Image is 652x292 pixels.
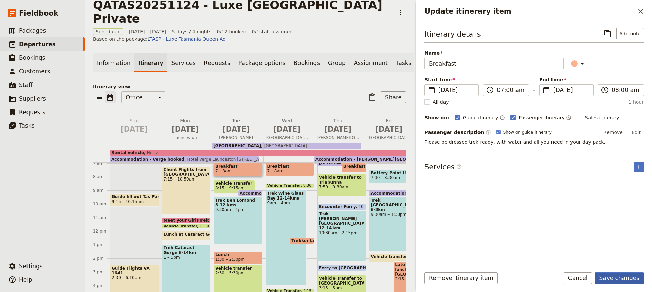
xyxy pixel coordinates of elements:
[585,114,619,121] span: Sales itinerary
[266,163,314,176] div: Breakfast7 – 8am
[568,58,588,69] button: ​
[317,265,366,271] div: Ferry to [GEOGRAPHIC_DATA]
[324,53,350,72] a: Group
[424,50,564,56] span: Name
[612,86,639,94] input: ​
[290,53,324,72] a: Bookings
[486,130,491,135] span: ​
[343,164,368,169] span: Breakfast
[93,256,110,261] div: 2 pm
[314,135,362,140] span: [PERSON_NAME][GEOGRAPHIC_DATA]
[263,135,311,140] span: [GEOGRAPHIC_DATA]
[93,174,110,179] div: 8 am
[371,175,400,180] span: 7:30 – 8:30am
[212,143,361,149] div: [GEOGRAPHIC_DATA][GEOGRAPHIC_DATA]
[291,238,327,243] span: Trekker Lunch
[369,197,418,251] div: Trek [GEOGRAPHIC_DATA] 6-8km9:30am – 1:30pm
[519,114,564,121] span: Passenger itinerary
[267,191,305,201] span: Trek Wine Glass Bay 12-14kms
[110,156,259,162] div: Accommodation - Verge bookedHotel Verge Launceston [STREET_ADDRESS]
[212,135,260,140] span: [PERSON_NAME]
[234,53,289,72] a: Package options
[172,28,212,35] span: 5 days / 4 nights
[424,129,491,136] label: Passenger description
[105,91,116,103] button: Calendar view
[214,163,262,176] div: Breakfast7 – 8am
[497,86,525,94] input: ​
[93,269,110,275] div: 3 pm
[303,184,330,188] span: 8:30 – 8:45am
[266,190,307,285] div: Trek Wine Glass Bay 12-14kms9am – 4pm
[314,117,365,142] button: Thu [DATE][PERSON_NAME][GEOGRAPHIC_DATA]
[213,143,261,148] span: [GEOGRAPHIC_DATA]
[542,86,550,94] span: ​
[319,286,364,290] span: 3:15 – 5pm
[93,242,110,247] div: 1 pm
[319,160,369,165] span: [GEOGRAPHIC_DATA]
[369,254,411,262] div: Vehicle transfer1:40 – 2:20pm
[238,190,262,196] div: Accommodation - Verge booked
[381,91,406,103] button: Share
[110,193,159,207] div: Guide fill out Tas Parks Bus/tour voucher week before and print for vehicle9:15 – 10:15am
[371,212,416,217] span: 9:30am – 1:30pm
[19,263,43,270] span: Settings
[164,177,209,182] span: 7:15 – 10:50am
[215,124,257,134] span: [DATE]
[129,28,166,35] span: [DATE] – [DATE]
[553,86,589,94] span: [DATE]
[93,53,134,72] a: Information
[161,135,209,140] span: Launceston
[267,164,313,169] span: Breakfast
[267,169,284,173] span: 7 – 8am
[319,265,389,270] span: Ferry to [GEOGRAPHIC_DATA]
[314,156,412,162] div: Accommodation - [PERSON_NAME][GEOGRAPHIC_DATA]
[566,114,572,122] button: Time shown on passenger itinerary
[164,167,209,177] span: Client Flights from [GEOGRAPHIC_DATA]
[200,224,231,228] span: 11:30 – 11:45am
[214,180,255,193] div: Vehicle Transfer8:15 – 9:15am
[395,277,416,281] span: 2:15 – 4:45pm
[113,124,156,134] span: [DATE]
[93,215,110,220] div: 11 am
[164,124,206,134] span: [DATE]
[433,99,449,105] span: All day
[358,204,386,209] span: 10 – 10:30am
[148,36,226,42] a: LTASP - Luxe Tasmania Queen Ad
[19,68,50,75] span: Customers
[424,139,605,145] span: Please be dressed trek ready, with water and all you need in your day pack.
[164,224,200,228] span: Vehicle Transfer
[366,91,378,103] button: Paste itinerary item
[93,283,110,288] div: 4 pm
[217,28,247,35] span: 0/12 booked
[19,95,46,102] span: Suppliers
[371,191,501,195] span: Accommodation - [PERSON_NAME][GEOGRAPHIC_DATA]
[212,117,263,142] button: Tue [DATE][PERSON_NAME]
[316,117,359,134] h2: Thu
[252,28,293,35] span: 0 / 1 staff assigned
[424,29,481,39] h3: Itinerary details
[93,83,406,90] p: Itinerary view
[200,53,234,72] a: Requests
[112,199,144,204] span: 9:15 – 10:15am
[93,201,110,207] div: 10 am
[424,114,449,121] div: Show on:
[162,166,211,214] div: Client Flights from [GEOGRAPHIC_DATA]7:15 – 10:50am
[317,204,366,210] div: Encounter Ferry10 – 10:30am
[113,117,156,134] h2: Sun
[215,266,261,271] span: Vehicle transfer
[315,157,442,162] span: Accommodation - [PERSON_NAME][GEOGRAPHIC_DATA]
[392,53,416,72] a: Tasks
[438,86,474,94] span: [DATE]
[110,142,416,162] div: Accommodation - Verge bookedHotel Verge Launceston [STREET_ADDRESS]Accommodation - [PERSON_NAME][...
[601,86,609,94] span: ​
[214,251,262,264] div: Lunch1:30 – 2:30pm
[367,117,410,134] h2: Fri
[267,184,303,188] span: Vehicle Transfer
[317,210,366,261] div: Trek [PERSON_NAME][GEOGRAPHIC_DATA] 12-14 km10:30am – 2:15pm
[167,53,200,72] a: Services
[463,114,499,121] span: Guide itinerary
[19,276,32,283] span: Help
[319,185,364,189] span: 7:50 – 9:30am
[162,231,211,241] div: Lunch at Cataract Gorge
[424,76,479,83] span: Start time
